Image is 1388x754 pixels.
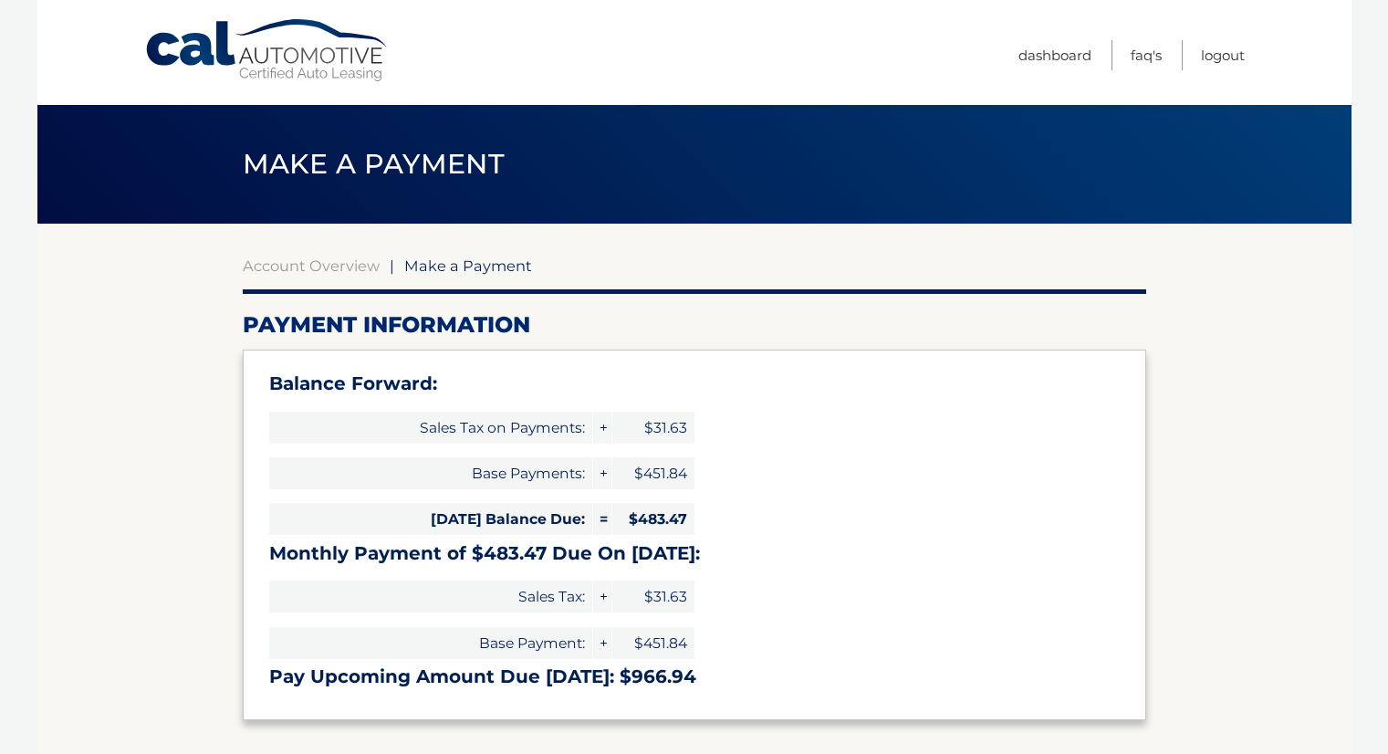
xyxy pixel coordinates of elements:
span: Sales Tax on Payments: [269,412,592,444]
h3: Monthly Payment of $483.47 Due On [DATE]: [269,542,1120,565]
a: Logout [1201,40,1245,70]
a: Cal Automotive [144,18,391,83]
span: | [390,257,394,275]
h2: Payment Information [243,311,1146,339]
span: [DATE] Balance Due: [269,503,592,535]
span: $31.63 [612,412,694,444]
span: Base Payment: [269,627,592,659]
a: Account Overview [243,257,380,275]
span: Make a Payment [243,147,505,181]
span: = [593,503,611,535]
span: Base Payments: [269,457,592,489]
span: + [593,627,611,659]
span: + [593,457,611,489]
span: + [593,412,611,444]
span: + [593,581,611,613]
a: Dashboard [1018,40,1091,70]
span: Make a Payment [404,257,532,275]
span: $451.84 [612,627,694,659]
span: $451.84 [612,457,694,489]
a: FAQ's [1131,40,1162,70]
span: Sales Tax: [269,581,592,613]
h3: Balance Forward: [269,372,1120,395]
span: $483.47 [612,503,694,535]
h3: Pay Upcoming Amount Due [DATE]: $966.94 [269,665,1120,688]
span: $31.63 [612,581,694,613]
